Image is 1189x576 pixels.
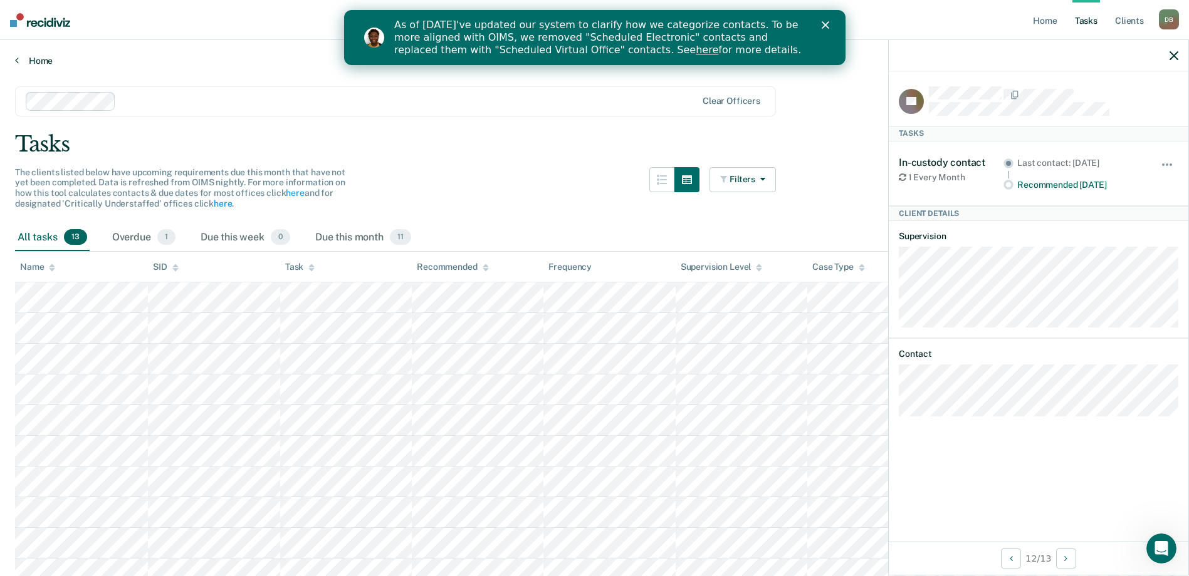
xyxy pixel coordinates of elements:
[899,349,1178,359] dt: Contact
[15,224,90,252] div: All tasks
[812,262,865,272] div: Case Type
[889,126,1188,141] div: Tasks
[15,131,1174,157] div: Tasks
[286,188,304,198] a: here
[889,206,1188,221] div: Client Details
[889,542,1188,575] div: 12 / 13
[899,172,1003,183] div: 1 Every Month
[20,262,55,272] div: Name
[548,262,592,272] div: Frequency
[153,262,179,272] div: SID
[285,262,315,272] div: Task
[1017,158,1143,168] div: Last contact: [DATE]
[10,13,70,27] img: Recidiviz
[417,262,488,272] div: Recommended
[1159,9,1179,29] div: D B
[899,157,1003,168] div: In-custody contact
[198,224,293,252] div: Due this week
[1017,180,1143,190] div: Recommended [DATE]
[478,11,490,19] div: Close
[899,231,1178,242] dt: Supervision
[344,10,846,65] iframe: Intercom live chat banner
[271,229,290,245] span: 0
[710,167,776,192] button: Filters
[313,224,414,252] div: Due this month
[681,262,763,272] div: Supervision Level
[352,34,374,46] a: here
[110,224,178,252] div: Overdue
[64,229,87,245] span: 13
[157,229,175,245] span: 1
[390,229,411,245] span: 11
[1001,548,1021,568] button: Previous Client
[1056,548,1076,568] button: Next Client
[1146,533,1176,563] iframe: Intercom live chat
[214,198,232,208] a: here
[15,55,1174,66] a: Home
[703,96,760,106] div: Clear officers
[15,167,345,208] span: The clients listed below have upcoming requirements due this month that have not yet been complet...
